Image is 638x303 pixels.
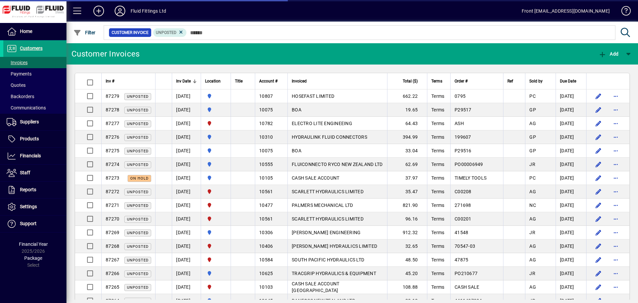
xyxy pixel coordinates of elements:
a: Home [3,23,66,40]
span: ELECTRO LITE ENGINEEING [292,121,352,126]
span: P29517 [455,107,472,112]
div: Inv # [106,77,151,85]
td: [DATE] [556,267,586,280]
span: AG [529,243,536,249]
span: 87279 [106,93,119,99]
span: BOA [292,107,301,112]
span: Unposted [127,272,149,276]
td: [DATE] [172,171,201,185]
td: [DATE] [556,239,586,253]
span: 199607 [455,134,471,140]
span: Home [20,29,32,34]
span: Terms [431,121,444,126]
td: 912.32 [387,226,427,239]
span: Unposted [127,217,149,222]
span: JR [529,162,535,167]
span: 10075 [259,107,273,112]
td: 821.90 [387,199,427,212]
span: Terms [431,189,444,194]
div: Front [EMAIL_ADDRESS][DOMAIN_NAME] [522,6,610,16]
td: 48.50 [387,253,427,267]
button: Edit [593,173,604,183]
button: More options [610,227,621,238]
span: 10105 [259,175,273,181]
button: Add [88,5,109,17]
button: Edit [593,104,604,115]
button: Edit [593,159,604,170]
span: [PERSON_NAME] ENGINEERING [292,230,361,235]
span: SCARLETT HYDRAULICS LIMITED [292,216,364,222]
button: Edit [593,145,604,156]
td: [DATE] [556,158,586,171]
span: Payments [7,71,32,76]
td: 96.16 [387,212,427,226]
div: Fluid Fittings Ltd [131,6,166,16]
button: More options [610,132,621,142]
span: 10103 [259,284,273,290]
span: AUCKLAND [205,270,227,277]
span: AUCKLAND [205,161,227,168]
span: 10075 [259,148,273,153]
span: C00208 [455,189,472,194]
span: Terms [431,93,444,99]
div: Order # [455,77,499,85]
div: Inv Date [176,77,197,85]
span: Package [24,255,42,261]
td: [DATE] [172,130,201,144]
span: Inv Date [176,77,191,85]
a: Reports [3,182,66,198]
button: Edit [593,254,604,265]
button: Edit [593,118,604,129]
span: AG [529,121,536,126]
span: BOA [292,148,301,153]
td: [DATE] [172,253,201,267]
td: 45.20 [387,267,427,280]
span: Account # [259,77,277,85]
span: AUCKLAND [205,106,227,113]
td: [DATE] [172,239,201,253]
span: 87273 [106,175,119,181]
button: Edit [593,200,604,211]
span: C00201 [455,216,472,222]
span: Sold by [529,77,543,85]
button: More options [610,91,621,101]
td: 32.65 [387,239,427,253]
td: 35.47 [387,185,427,199]
button: Add [597,48,620,60]
span: CASH SALE ACCOUNT [GEOGRAPHIC_DATA] [292,281,339,293]
td: 33.04 [387,144,427,158]
div: Sold by [529,77,552,85]
span: On hold [130,176,149,181]
span: Unposted [127,94,149,99]
span: Invoiced [292,77,307,85]
button: More options [610,104,621,115]
td: [DATE] [556,185,586,199]
span: Reports [20,187,36,192]
span: ASH [455,121,464,126]
td: 394.99 [387,130,427,144]
span: Location [205,77,221,85]
button: More options [610,118,621,129]
span: 87277 [106,121,119,126]
span: Invoices [7,60,28,65]
td: [DATE] [172,158,201,171]
span: Suppliers [20,119,39,124]
span: FLUID FITTINGS CHRISTCHURCH [205,202,227,209]
td: [DATE] [172,267,201,280]
span: 10477 [259,203,273,208]
span: Total ($) [403,77,418,85]
a: Suppliers [3,114,66,130]
a: Products [3,131,66,147]
a: Settings [3,199,66,215]
span: Terms [431,134,444,140]
span: 10306 [259,230,273,235]
span: AUCKLAND [205,174,227,182]
button: Edit [593,268,604,279]
td: 19.65 [387,103,427,117]
span: 10561 [259,216,273,222]
a: Backorders [3,91,66,102]
td: [DATE] [172,212,201,226]
span: Terms [431,175,444,181]
td: [DATE] [556,199,586,212]
button: Edit [593,186,604,197]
